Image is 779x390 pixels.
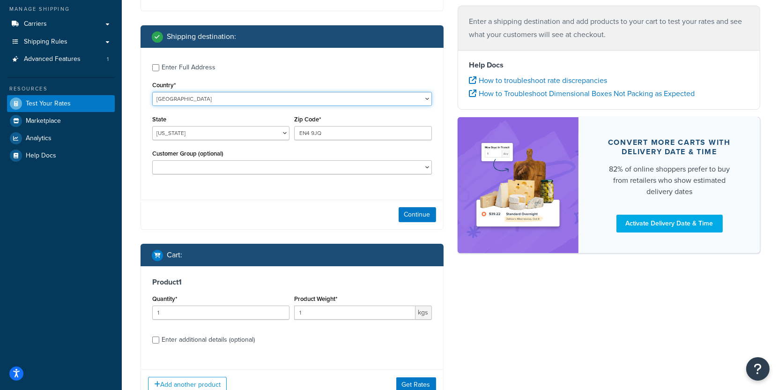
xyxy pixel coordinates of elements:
[415,306,432,320] span: kgs
[601,164,738,197] div: 82% of online shoppers prefer to buy from retailers who show estimated delivery dates
[152,82,176,89] label: Country*
[399,207,436,222] button: Continue
[469,88,695,99] a: How to Troubleshoot Dimensional Boxes Not Packing as Expected
[7,51,115,68] a: Advanced Features1
[7,33,115,51] a: Shipping Rules
[162,333,255,346] div: Enter additional details (optional)
[7,85,115,93] div: Resources
[7,51,115,68] li: Advanced Features
[7,130,115,147] a: Analytics
[24,55,81,63] span: Advanced Features
[24,38,67,46] span: Shipping Rules
[26,100,71,108] span: Test Your Rates
[7,112,115,129] a: Marketplace
[152,116,166,123] label: State
[152,295,177,302] label: Quantity*
[7,5,115,13] div: Manage Shipping
[746,357,770,381] button: Open Resource Center
[294,306,415,320] input: 0.00
[152,277,432,287] h3: Product 1
[469,60,749,71] h4: Help Docs
[167,251,182,259] h2: Cart :
[7,147,115,164] a: Help Docs
[26,135,52,142] span: Analytics
[152,337,159,344] input: Enter additional details (optional)
[601,138,738,157] div: Convert more carts with delivery date & time
[167,32,236,41] h2: Shipping destination :
[152,306,289,320] input: 0
[472,131,565,239] img: feature-image-ddt-36eae7f7280da8017bfb280eaccd9c446f90b1fe08728e4019434db127062ab4.png
[7,95,115,112] a: Test Your Rates
[294,295,337,302] label: Product Weight*
[616,215,723,232] a: Activate Delivery Date & Time
[152,64,159,71] input: Enter Full Address
[294,116,321,123] label: Zip Code*
[7,15,115,33] a: Carriers
[26,117,61,125] span: Marketplace
[162,61,215,74] div: Enter Full Address
[26,152,56,160] span: Help Docs
[469,75,608,86] a: How to troubleshoot rate discrepancies
[152,150,223,157] label: Customer Group (optional)
[107,55,109,63] span: 1
[24,20,47,28] span: Carriers
[469,15,749,41] p: Enter a shipping destination and add products to your cart to test your rates and see what your c...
